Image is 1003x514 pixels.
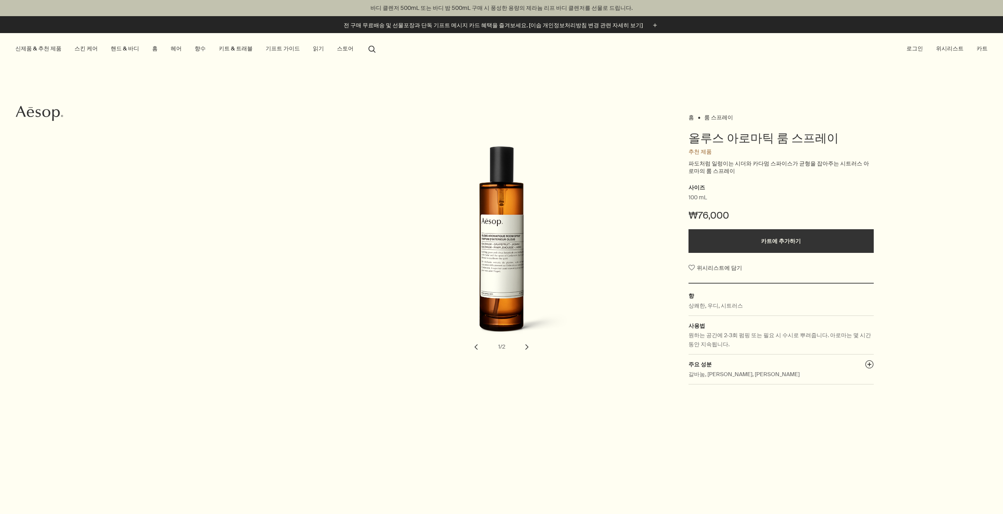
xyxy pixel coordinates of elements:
button: 위시리스트에 담기 [689,261,742,275]
button: 스토어 [335,43,355,54]
p: 전 구매 무료배송 및 선물포장과 단독 기프트 메시지 카드 혜택을 즐겨보세요. [이솝 개인정보처리방침 변경 관련 자세히 보기] [344,21,643,30]
h2: 사이즈 [689,183,874,193]
a: 핸드 & 바디 [109,43,141,54]
button: next slide [518,338,536,356]
a: 읽기 [311,43,326,54]
button: 로그인 [905,43,925,54]
a: 위시리스트 [934,43,965,54]
p: 상쾌한, 우디, 시트러스 [689,301,743,310]
p: 파도처럼 일렁이는 시더와 카다멈 스파이스가 균형을 잡아주는 시트러스 아로마의 룸 스프레이 [689,160,874,175]
svg: Aesop [16,106,63,121]
h1: 올루스 아로마틱 룸 스프레이 [689,130,874,146]
nav: primary [14,33,379,65]
button: 전 구매 무료배송 및 선물포장과 단독 기프트 메시지 카드 혜택을 즐겨보세요. [이솝 개인정보처리방침 변경 관련 자세히 보기] [344,21,659,30]
button: previous slide [467,338,485,356]
button: 카트에 추가하기 - ₩76,000 [689,229,874,253]
span: ₩76,000 [689,209,729,222]
a: 룸 스프레이 [704,114,733,118]
p: 바디 클렌저 500mL 또는 바디 밤 500mL 구매 시 풍성한 용량의 제라늄 리프 바디 클렌저를 선물로 드립니다. [8,4,995,12]
a: 키트 & 트래블 [217,43,254,54]
a: Aesop [14,104,65,125]
button: 검색창 열기 [365,41,379,56]
h2: 사용법 [689,321,874,330]
button: 주요 성분 [865,360,874,371]
nav: supplementary [905,33,989,65]
button: 신제품 & 추천 제품 [14,43,63,54]
a: 홈 [689,114,694,118]
a: 향수 [193,43,207,54]
a: 스킨 케어 [73,43,99,54]
h2: 향 [689,291,874,300]
span: 주요 성분 [689,361,712,368]
span: 100 mL [689,194,707,202]
a: 홈 [151,43,159,54]
a: 기프트 가이드 [264,43,301,54]
div: 올루스 아로마틱 룸 스프레이 [334,146,668,356]
button: 카트 [975,43,989,54]
p: 원하는 공간에 2-3회 펌핑 또는 필요 시 수시로 뿌려줍니다. 아로마는 몇 시간 동안 지속됩니다. [689,331,874,349]
img: Back of Olous Aromatique Room Spray in amber glass bottle [417,146,590,346]
a: 헤어 [169,43,183,54]
p: 갈바눔, [PERSON_NAME], [PERSON_NAME] [689,370,800,379]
